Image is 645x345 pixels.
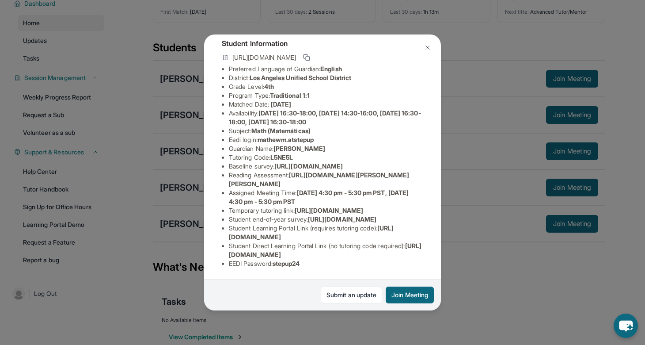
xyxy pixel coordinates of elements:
button: Join Meeting [386,287,434,303]
span: Traditional 1:1 [270,92,310,99]
span: Los Angeles Unified School District [250,74,351,81]
li: Reading Assessment : [229,171,423,188]
li: Assigned Meeting Time : [229,188,423,206]
li: Tutoring Code : [229,153,423,162]
li: Matched Date: [229,100,423,109]
span: [URL][DOMAIN_NAME] [308,215,376,223]
span: English [320,65,342,73]
span: [DATE] [271,100,291,108]
span: Math (Matemáticas) [251,127,311,134]
span: L5NE5L [270,153,293,161]
span: [DATE] 16:30-18:00, [DATE] 14:30-16:00, [DATE] 16:30-18:00, [DATE] 16:30-18:00 [229,109,421,126]
li: Subject : [229,126,423,135]
span: [URL][DOMAIN_NAME][PERSON_NAME][PERSON_NAME] [229,171,410,188]
li: Student end-of-year survey : [229,215,423,224]
li: Student Direct Learning Portal Link (no tutoring code required) : [229,241,423,259]
span: 4th [264,83,274,90]
h4: Student Information [222,38,423,49]
li: Baseline survey : [229,162,423,171]
span: stepup24 [273,260,300,267]
button: Copy link [301,52,312,63]
li: Eedi login : [229,135,423,144]
li: Preferred Language of Guardian: [229,65,423,73]
li: Guardian Name : [229,144,423,153]
li: Program Type: [229,91,423,100]
button: chat-button [614,314,638,338]
span: mathewm.atstepup [258,136,314,143]
span: [URL][DOMAIN_NAME] [274,162,343,170]
a: Submit an update [321,287,382,303]
span: [URL][DOMAIN_NAME] [295,207,363,214]
li: Student Learning Portal Link (requires tutoring code) : [229,224,423,241]
img: Close Icon [424,44,431,51]
li: EEDI Password : [229,259,423,268]
span: [URL][DOMAIN_NAME] [232,53,296,62]
li: Grade Level: [229,82,423,91]
li: Temporary tutoring link : [229,206,423,215]
span: [PERSON_NAME] [273,145,325,152]
span: [DATE] 4:30 pm - 5:30 pm PST, [DATE] 4:30 pm - 5:30 pm PST [229,189,409,205]
li: District: [229,73,423,82]
li: Availability: [229,109,423,126]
